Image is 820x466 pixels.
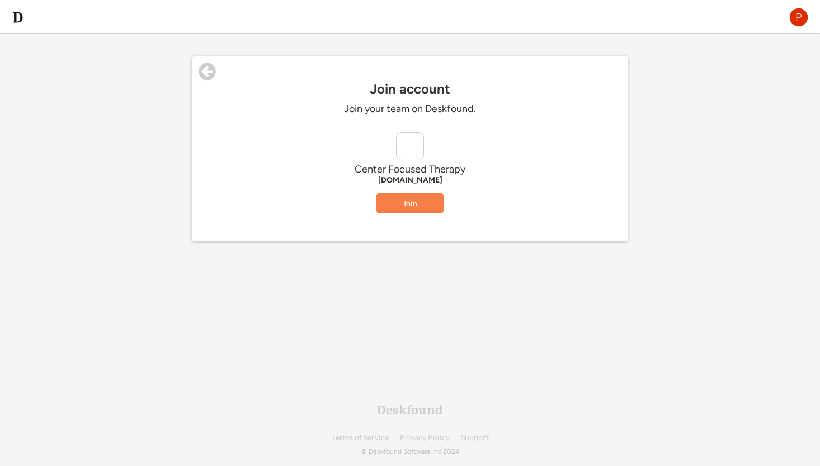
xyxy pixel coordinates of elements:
[242,102,578,115] div: Join your team on Deskfound.
[192,81,628,97] div: Join account
[11,11,25,24] img: d-whitebg.png
[400,434,450,442] a: Privacy Policy
[376,193,444,213] button: Join
[332,434,389,442] a: Terms of Service
[789,7,809,27] img: P.png
[242,176,578,185] div: [DOMAIN_NAME]
[242,163,578,176] div: Center Focused Therapy
[397,133,423,160] img: yH5BAEAAAAALAAAAAABAAEAAAIBRAA7
[377,403,443,417] div: Deskfound
[461,434,489,442] a: Support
